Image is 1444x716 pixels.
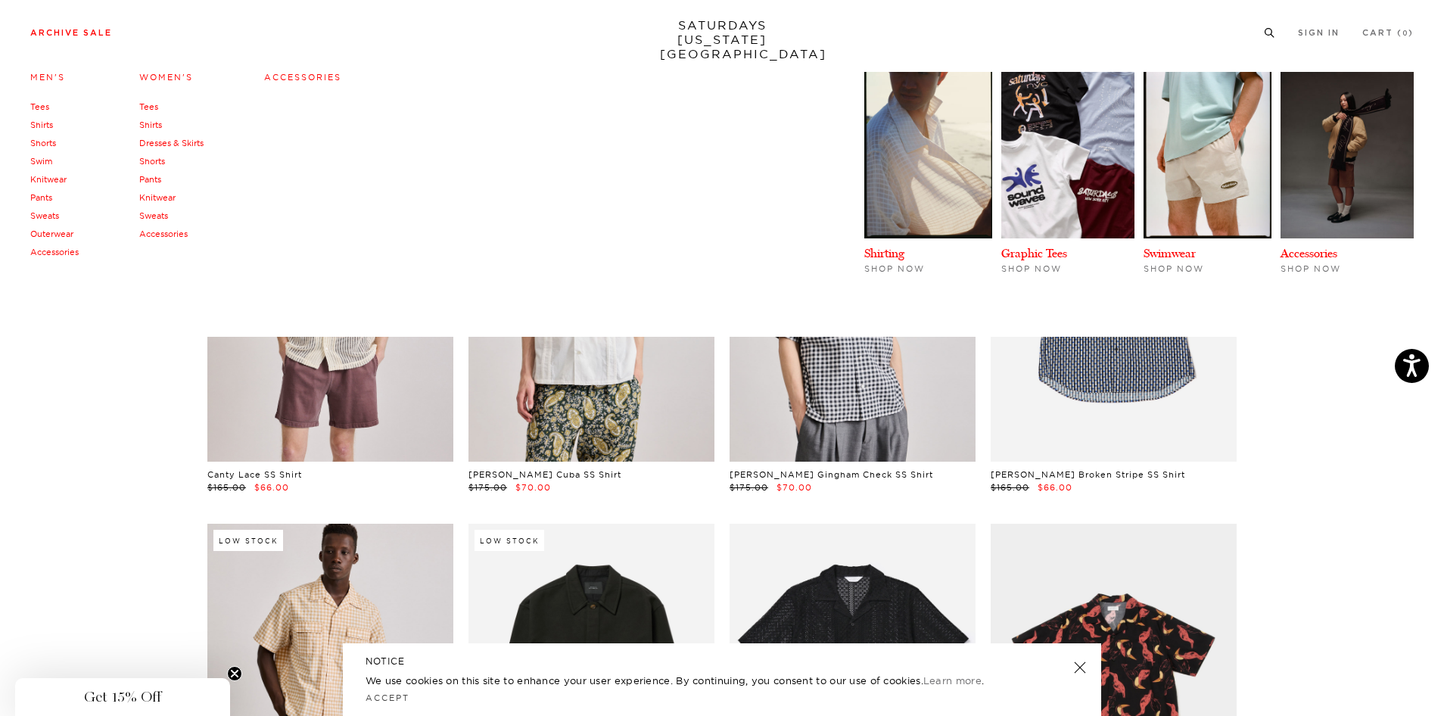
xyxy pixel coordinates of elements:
[30,229,73,239] a: Outerwear
[730,469,933,480] a: [PERSON_NAME] Gingham Check SS Shirt
[475,530,544,551] div: Low Stock
[30,174,67,185] a: Knitwear
[1001,246,1067,260] a: Graphic Tees
[84,688,161,706] span: Get 15% Off
[213,530,283,551] div: Low Stock
[30,29,112,37] a: Archive Sale
[366,673,1025,688] p: We use cookies on this site to enhance your user experience. By continuing, you consent to our us...
[366,693,409,703] a: Accept
[1298,29,1340,37] a: Sign In
[30,247,79,257] a: Accessories
[15,678,230,716] div: Get 15% OffClose teaser
[864,246,904,260] a: Shirting
[139,72,193,82] a: Women's
[468,469,621,480] a: [PERSON_NAME] Cuba SS Shirt
[660,18,785,61] a: SATURDAYS[US_STATE][GEOGRAPHIC_DATA]
[30,210,59,221] a: Sweats
[468,482,507,493] span: $175.00
[1281,246,1337,260] a: Accessories
[1144,246,1196,260] a: Swimwear
[30,72,65,82] a: Men's
[139,138,204,148] a: Dresses & Skirts
[30,101,49,112] a: Tees
[139,156,165,167] a: Shorts
[1402,30,1408,37] small: 0
[139,120,162,130] a: Shirts
[30,138,56,148] a: Shorts
[254,482,289,493] span: $66.00
[730,482,768,493] span: $175.00
[515,482,551,493] span: $70.00
[366,655,1078,668] h5: NOTICE
[30,156,52,167] a: Swim
[139,174,161,185] a: Pants
[139,192,176,203] a: Knitwear
[227,666,242,681] button: Close teaser
[139,101,158,112] a: Tees
[30,192,52,203] a: Pants
[991,482,1029,493] span: $165.00
[207,482,246,493] span: $165.00
[139,210,168,221] a: Sweats
[30,120,53,130] a: Shirts
[1362,29,1414,37] a: Cart (0)
[207,469,302,480] a: Canty Lace SS Shirt
[776,482,812,493] span: $70.00
[923,674,982,686] a: Learn more
[991,469,1185,480] a: [PERSON_NAME] Broken Stripe SS Shirt
[139,229,188,239] a: Accessories
[1038,482,1072,493] span: $66.00
[264,72,341,82] a: Accessories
